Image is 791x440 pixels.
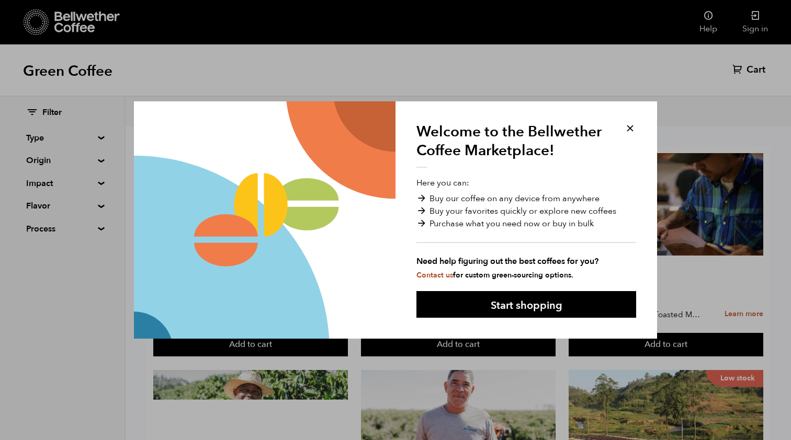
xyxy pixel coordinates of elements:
small: for custom green-sourcing options. [416,270,573,280]
li: Purchase what you need now or buy in bulk [416,217,636,230]
p: Here you can: [416,177,636,280]
li: Buy our coffee on any device from anywhere [416,192,636,205]
li: Buy your favorites quickly or explore new coffees [416,205,636,217]
a: Contact us [416,270,453,280]
button: Start shopping [416,291,636,318]
h1: Welcome to the Bellwether Coffee Marketplace! [416,122,610,168]
strong: Need help figuring out the best coffees for you? [416,255,636,268]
